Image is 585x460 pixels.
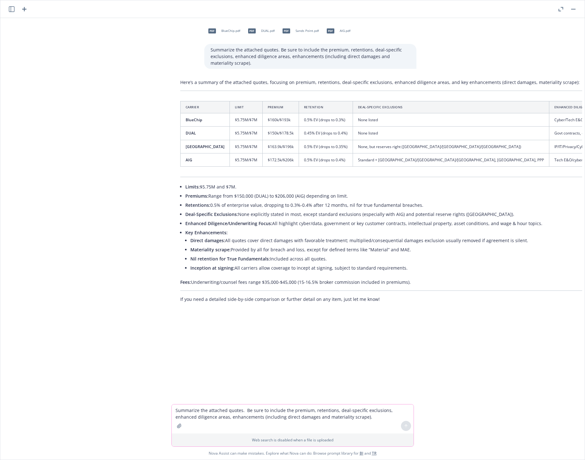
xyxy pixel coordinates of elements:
td: $5.75M/$7M [230,140,262,153]
td: Standard + [GEOGRAPHIC_DATA]/[GEOGRAPHIC_DATA]/[GEOGRAPHIC_DATA], [GEOGRAPHIC_DATA], PPP [353,153,549,166]
span: Retentions: [185,202,210,208]
span: pdf [327,28,334,33]
td: 0.45% EV (drops to 0.4%) [299,127,353,140]
div: pdfDUAL.pdf [244,23,276,39]
span: DUAL [186,130,196,136]
th: Premium [262,101,299,113]
td: $5.75M/$7M [230,153,262,166]
span: Enhanced Diligence/Underwriting Focus: [185,220,272,226]
span: DUAL.pdf [261,29,275,33]
td: $5.75M/$7M [230,113,262,127]
span: Fees: [180,279,191,285]
span: Premiums: [185,193,208,199]
td: 0.5% EV (drops to 0.35%) [299,140,353,153]
div: pdfBlueChip.pdf [204,23,242,39]
a: TR [372,451,377,456]
td: $172.5k/$206k [262,153,299,166]
a: BI [360,451,363,456]
span: AIG.pdf [340,29,350,33]
td: None listed [353,127,549,140]
th: Deal-Specific Exclusions [353,101,549,113]
span: [GEOGRAPHIC_DATA] [186,144,224,149]
span: Inception at signing: [190,265,235,271]
th: Limit [230,101,262,113]
span: BlueChip.pdf [221,29,240,33]
td: $5.75M/$7M [230,127,262,140]
td: 0.5% EV (drops to 0.4%) [299,153,353,166]
td: None, but reserves right ([GEOGRAPHIC_DATA]/[GEOGRAPHIC_DATA]/[GEOGRAPHIC_DATA]) [353,140,549,153]
span: AIG [186,157,192,163]
th: Retention [299,101,353,113]
td: None listed [353,113,549,127]
p: Web search is disabled when a file is uploaded [176,437,410,443]
span: Nil retention for True Fundamentals: [190,256,270,262]
span: Nova Assist can make mistakes. Explore what Nova can do: Browse prompt library for and [209,447,377,460]
span: pdf [248,28,256,33]
td: $163.9k/$196k [262,140,299,153]
span: pdf [283,28,290,33]
div: pdfAIG.pdf [323,23,352,39]
span: Sands Point.pdf [295,29,319,33]
div: pdfSands Point.pdf [278,23,320,39]
td: 0.5% EV (drops to 0.3%) [299,113,353,127]
span: Direct damages: [190,237,225,243]
th: Carrier [180,101,230,113]
td: $160k/$193k [262,113,299,127]
p: Summarize the attached quotes. Be sure to include the premium, retentions, deal-specific exclusio... [211,46,410,66]
td: $150k/$178.5k [262,127,299,140]
span: Limits: [185,184,200,190]
span: BlueChip [186,117,202,122]
span: pdf [208,28,216,33]
span: Deal-Specific Exclusions: [185,211,238,217]
span: Materiality scrape: [190,247,231,253]
span: Key Enhancements: [185,230,228,236]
